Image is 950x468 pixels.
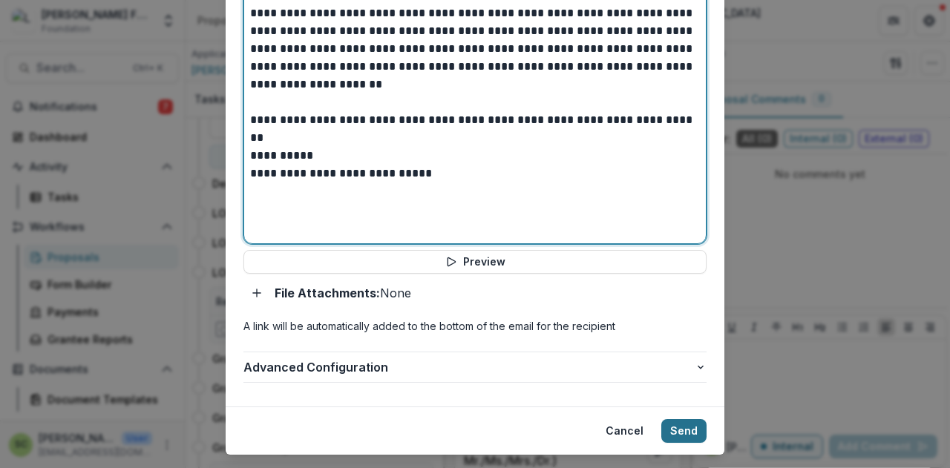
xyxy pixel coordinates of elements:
button: Advanced Configuration [243,352,707,382]
button: Preview [243,250,707,274]
button: Send [661,419,707,443]
p: A link will be automatically added to the bottom of the email for the recipient [243,318,707,334]
p: None [275,284,411,302]
span: Advanced Configuration [243,358,695,376]
button: Add attachment [245,281,269,305]
button: Cancel [597,419,652,443]
strong: File Attachments: [275,286,380,300]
